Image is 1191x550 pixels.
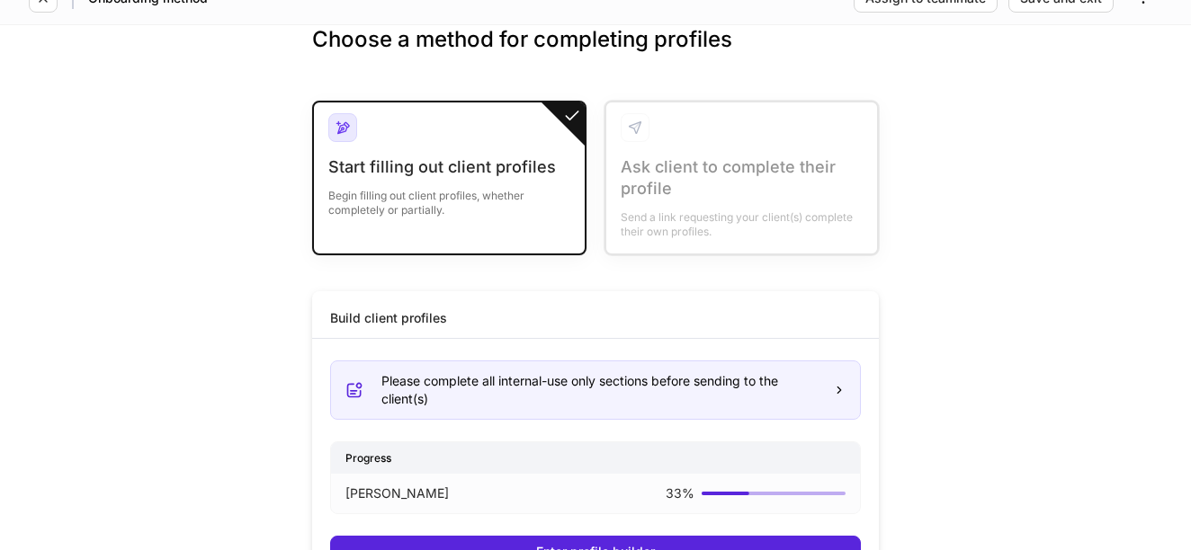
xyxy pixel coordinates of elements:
div: Progress [331,442,860,474]
p: [PERSON_NAME] [345,484,449,502]
h3: Choose a method for completing profiles [312,25,879,83]
div: Build client profiles [330,309,447,327]
p: 33 % [666,484,694,502]
div: Please complete all internal-use only sections before sending to the client(s) [381,372,819,408]
div: Start filling out client profiles [328,156,570,178]
div: Begin filling out client profiles, whether completely or partially. [328,178,570,217]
